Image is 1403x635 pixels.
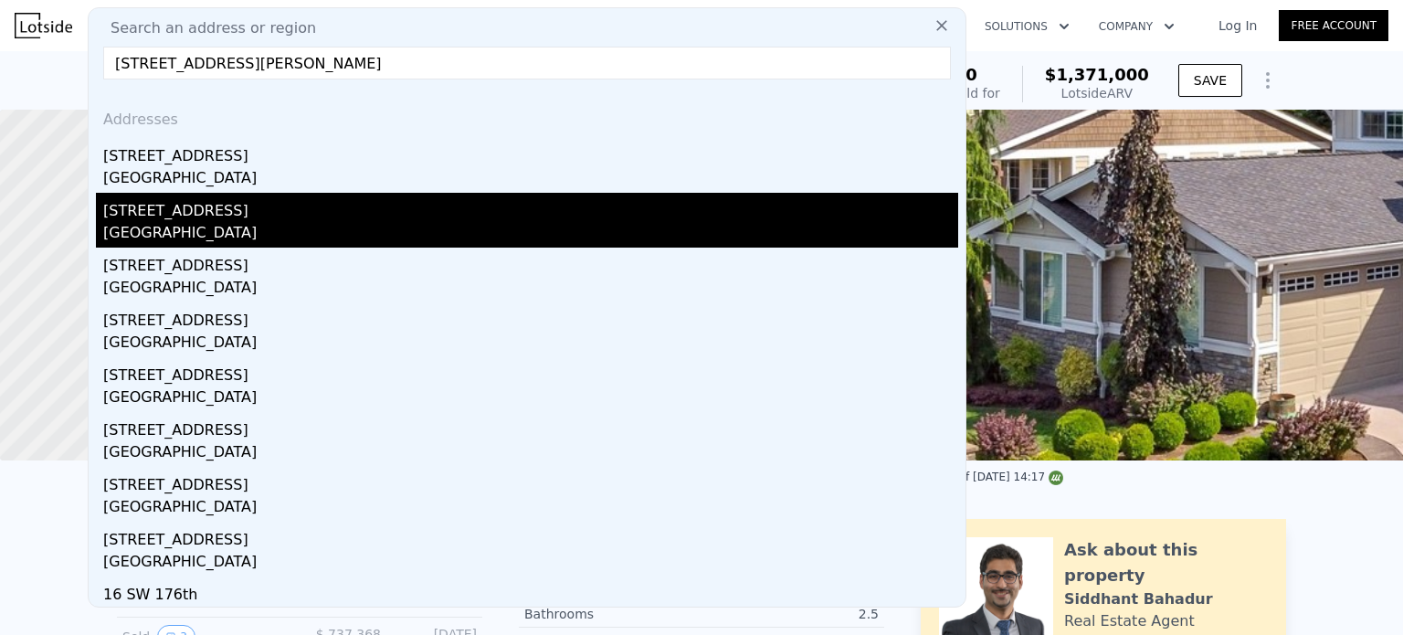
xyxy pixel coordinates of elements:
[1250,62,1286,99] button: Show Options
[103,167,958,193] div: [GEOGRAPHIC_DATA]
[970,10,1084,43] button: Solutions
[103,357,958,386] div: [STREET_ADDRESS]
[1049,471,1063,485] img: NWMLS Logo
[103,441,958,467] div: [GEOGRAPHIC_DATA]
[103,222,958,248] div: [GEOGRAPHIC_DATA]
[524,605,701,623] div: Bathrooms
[1045,84,1149,102] div: Lotside ARV
[103,496,958,522] div: [GEOGRAPHIC_DATA]
[1197,16,1279,35] a: Log In
[1064,537,1268,588] div: Ask about this property
[103,47,951,79] input: Enter an address, city, region, neighborhood or zip code
[1045,65,1149,84] span: $1,371,000
[103,551,958,577] div: [GEOGRAPHIC_DATA]
[103,277,958,302] div: [GEOGRAPHIC_DATA]
[1279,10,1388,41] a: Free Account
[96,94,958,138] div: Addresses
[103,606,958,631] div: [GEOGRAPHIC_DATA]
[103,193,958,222] div: [STREET_ADDRESS]
[103,467,958,496] div: [STREET_ADDRESS]
[850,84,1000,102] div: Off Market, last sold for
[103,577,958,606] div: 16 SW 176th
[701,605,879,623] div: 2.5
[1064,610,1195,632] div: Real Estate Agent
[1064,588,1213,610] div: Siddhant Bahadur
[96,17,316,39] span: Search an address or region
[103,412,958,441] div: [STREET_ADDRESS]
[103,522,958,551] div: [STREET_ADDRESS]
[103,386,958,412] div: [GEOGRAPHIC_DATA]
[103,138,958,167] div: [STREET_ADDRESS]
[1178,64,1242,97] button: SAVE
[103,332,958,357] div: [GEOGRAPHIC_DATA]
[1084,10,1189,43] button: Company
[103,248,958,277] div: [STREET_ADDRESS]
[103,302,958,332] div: [STREET_ADDRESS]
[15,13,72,38] img: Lotside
